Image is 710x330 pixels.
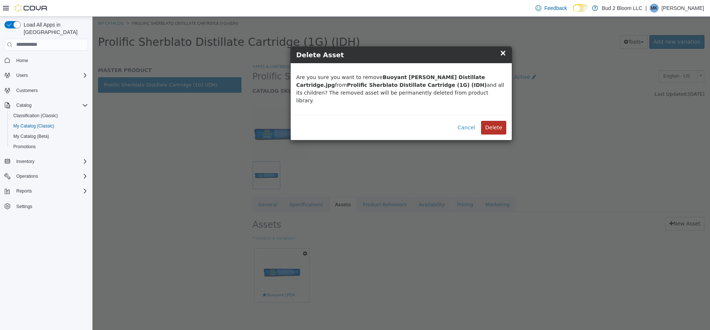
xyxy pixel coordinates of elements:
[1,201,91,211] button: Settings
[21,21,88,36] span: Load All Apps in [GEOGRAPHIC_DATA]
[16,159,34,164] span: Inventory
[4,52,88,231] nav: Complex example
[204,57,414,88] p: Are you sure you want to remove from and all its children? The removed asset will be permanently ...
[7,131,91,142] button: My Catalog (Beta)
[13,101,34,110] button: Catalog
[13,172,41,181] button: Operations
[10,132,52,141] a: My Catalog (Beta)
[13,187,35,195] button: Reports
[602,4,642,13] p: Bud 2 Bloom LLC
[650,4,659,13] div: Marcus Kirk
[10,142,88,151] span: Promotions
[407,32,414,41] span: ×
[16,58,28,64] span: Home
[16,204,32,210] span: Settings
[532,1,570,16] a: Feedback
[204,58,393,71] b: Buoyant [PERSON_NAME] Distillate Cartridge.jpg
[1,171,91,181] button: Operations
[13,157,37,166] button: Inventory
[10,111,88,120] span: Classification (Classic)
[13,113,58,119] span: Classification (Classic)
[13,144,36,150] span: Promotions
[1,85,91,96] button: Customers
[1,70,91,81] button: Users
[13,201,88,211] span: Settings
[7,142,91,152] button: Promotions
[1,156,91,167] button: Inventory
[544,4,567,12] span: Feedback
[13,101,88,110] span: Catalog
[13,202,35,211] a: Settings
[13,56,88,65] span: Home
[13,71,31,80] button: Users
[254,65,394,71] b: Prolific Sherblato Distillate Cartridge (1G) (IDH)
[16,102,31,108] span: Catalog
[651,4,657,13] span: MK
[7,121,91,131] button: My Catalog (Classic)
[573,4,588,12] input: Dark Mode
[13,71,88,80] span: Users
[645,4,647,13] p: |
[10,142,39,151] a: Promotions
[13,157,88,166] span: Inventory
[13,172,88,181] span: Operations
[1,100,91,110] button: Catalog
[13,56,31,65] a: Home
[1,55,91,66] button: Home
[16,173,38,179] span: Operations
[13,187,88,195] span: Reports
[1,186,91,196] button: Reports
[13,86,88,95] span: Customers
[16,188,32,194] span: Reports
[10,132,88,141] span: My Catalog (Beta)
[16,88,38,93] span: Customers
[389,104,414,118] button: Delete
[204,34,251,42] span: Delete Asset
[10,122,88,130] span: My Catalog (Classic)
[662,4,704,13] p: [PERSON_NAME]
[13,86,41,95] a: Customers
[13,123,54,129] span: My Catalog (Classic)
[16,72,28,78] span: Users
[13,133,49,139] span: My Catalog (Beta)
[10,111,61,120] a: Classification (Classic)
[10,122,57,130] a: My Catalog (Classic)
[15,4,48,12] img: Cova
[7,110,91,121] button: Classification (Classic)
[361,104,387,118] button: Cancel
